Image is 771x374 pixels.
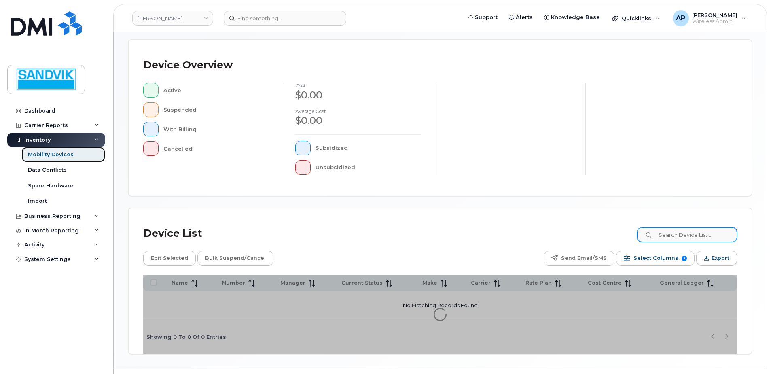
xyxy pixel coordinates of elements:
[316,160,421,175] div: Unsubsidized
[224,11,346,25] input: Find something...
[616,251,695,266] button: Select Columns 9
[633,252,678,264] span: Select Columns
[667,10,752,26] div: Annette Panzani
[561,252,607,264] span: Send Email/SMS
[637,227,737,242] input: Search Device List ...
[551,13,600,21] span: Knowledge Base
[205,252,266,264] span: Bulk Suspend/Cancel
[503,9,538,25] a: Alerts
[316,141,421,155] div: Subsidized
[606,10,665,26] div: Quicklinks
[197,251,273,266] button: Bulk Suspend/Cancel
[712,252,729,264] span: Export
[682,256,687,261] span: 9
[516,13,533,21] span: Alerts
[692,12,737,18] span: [PERSON_NAME]
[143,55,233,76] div: Device Overview
[475,13,498,21] span: Support
[676,13,685,23] span: AP
[163,122,269,136] div: With Billing
[295,83,421,88] h4: cost
[696,251,737,266] button: Export
[132,11,213,25] a: Sandvik Tamrock
[163,102,269,117] div: Suspended
[163,83,269,98] div: Active
[692,18,737,25] span: Wireless Admin
[538,9,606,25] a: Knowledge Base
[151,252,188,264] span: Edit Selected
[462,9,503,25] a: Support
[544,251,614,266] button: Send Email/SMS
[295,88,421,102] div: $0.00
[143,251,196,266] button: Edit Selected
[163,141,269,156] div: Cancelled
[143,223,202,244] div: Device List
[295,114,421,127] div: $0.00
[622,15,651,21] span: Quicklinks
[295,108,421,114] h4: Average cost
